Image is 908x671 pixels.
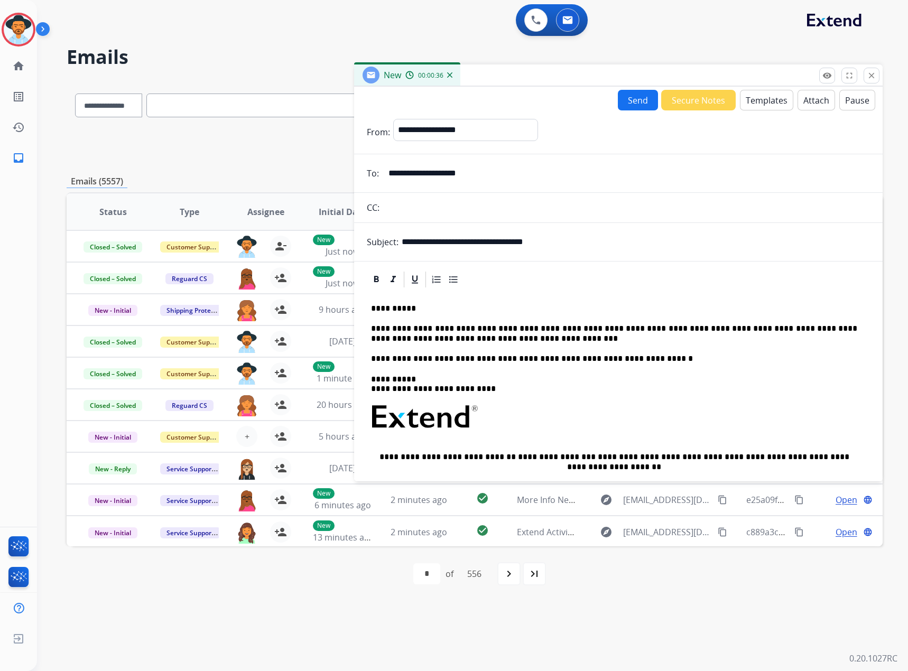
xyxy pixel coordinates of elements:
[517,494,819,506] span: More Info Needed: 93738df1-b8d3-4072-b921-0da83326fc8, [PERSON_NAME]
[429,272,444,287] div: Ordered List
[319,431,366,442] span: 5 hours ago
[180,206,199,218] span: Type
[794,495,804,505] mat-icon: content_copy
[274,240,287,253] mat-icon: person_remove
[313,488,335,499] p: New
[160,432,229,443] span: Customer Support
[4,15,33,44] img: avatar
[236,331,257,353] img: agent-avatar
[12,90,25,103] mat-icon: list_alt
[236,394,257,416] img: agent-avatar
[12,60,25,72] mat-icon: home
[367,126,390,138] p: From:
[661,90,736,110] button: Secure Notes
[867,71,876,80] mat-icon: close
[99,206,127,218] span: Status
[84,337,142,348] span: Closed – Solved
[12,121,25,134] mat-icon: history
[794,527,804,537] mat-icon: content_copy
[528,567,541,580] mat-icon: last_page
[623,493,712,506] span: [EMAIL_ADDRESS][DOMAIN_NAME]
[326,246,359,257] span: Just now
[798,90,835,110] button: Attach
[839,90,875,110] button: Pause
[236,362,257,385] img: agent-avatar
[88,432,137,443] span: New - Initial
[740,90,793,110] button: Templates
[623,526,712,538] span: [EMAIL_ADDRESS][DOMAIN_NAME]
[863,527,873,537] mat-icon: language
[88,305,137,316] span: New - Initial
[329,462,356,474] span: [DATE]
[84,241,142,253] span: Closed – Solved
[84,368,142,379] span: Closed – Solved
[317,399,369,411] span: 20 hours ago
[391,494,447,506] span: 2 minutes ago
[160,463,220,474] span: Service Support
[236,299,257,321] img: agent-avatar
[274,430,287,443] mat-icon: person_add
[476,524,489,537] mat-icon: check_circle
[836,526,857,538] span: Open
[329,335,356,347] span: [DATE]
[313,532,374,543] span: 13 minutes ago
[247,206,284,218] span: Assignee
[274,526,287,538] mat-icon: person_add
[822,71,832,80] mat-icon: remove_red_eye
[367,236,399,248] p: Subject:
[313,361,335,372] p: New
[236,489,257,511] img: agent-avatar
[319,304,366,315] span: 9 hours ago
[236,267,257,290] img: agent-avatar
[165,400,214,411] span: Reguard CS
[12,152,25,164] mat-icon: inbox
[160,368,229,379] span: Customer Support
[391,526,447,538] span: 2 minutes ago
[67,175,127,188] p: Emails (5557)
[313,520,335,531] p: New
[236,521,257,544] img: agent-avatar
[274,335,287,348] mat-icon: person_add
[407,272,423,287] div: Underline
[503,567,515,580] mat-icon: navigate_next
[718,495,727,505] mat-icon: content_copy
[368,272,384,287] div: Bold
[418,71,443,80] span: 00:00:36
[165,273,214,284] span: Reguard CS
[314,499,371,511] span: 6 minutes ago
[160,305,233,316] span: Shipping Protection
[849,652,897,665] p: 0.20.1027RC
[746,494,908,506] span: e25a09fe-7ba7-447c-8c19-06ba630b0b02
[313,235,335,245] p: New
[274,493,287,506] mat-icon: person_add
[845,71,854,80] mat-icon: fullscreen
[236,426,257,447] button: +
[384,69,401,81] span: New
[863,495,873,505] mat-icon: language
[274,367,287,379] mat-icon: person_add
[600,526,613,538] mat-icon: explore
[84,400,142,411] span: Closed – Solved
[84,273,142,284] span: Closed – Solved
[160,527,220,538] span: Service Support
[317,372,369,384] span: 1 minute ago
[446,272,461,287] div: Bullet List
[459,563,490,584] div: 556
[88,495,137,506] span: New - Initial
[367,167,379,180] p: To:
[746,526,906,538] span: c889a3c8-cdb3-4827-8999-8cf7035a5600
[236,236,257,258] img: agent-avatar
[367,201,379,214] p: CC:
[385,272,401,287] div: Italic
[836,493,857,506] span: Open
[160,241,229,253] span: Customer Support
[618,90,658,110] button: Send
[89,463,137,474] span: New - Reply
[446,567,453,580] div: of
[274,303,287,316] mat-icon: person_add
[313,266,335,277] p: New
[274,462,287,474] mat-icon: person_add
[326,277,359,289] span: Just now
[245,430,249,443] span: +
[476,492,489,505] mat-icon: check_circle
